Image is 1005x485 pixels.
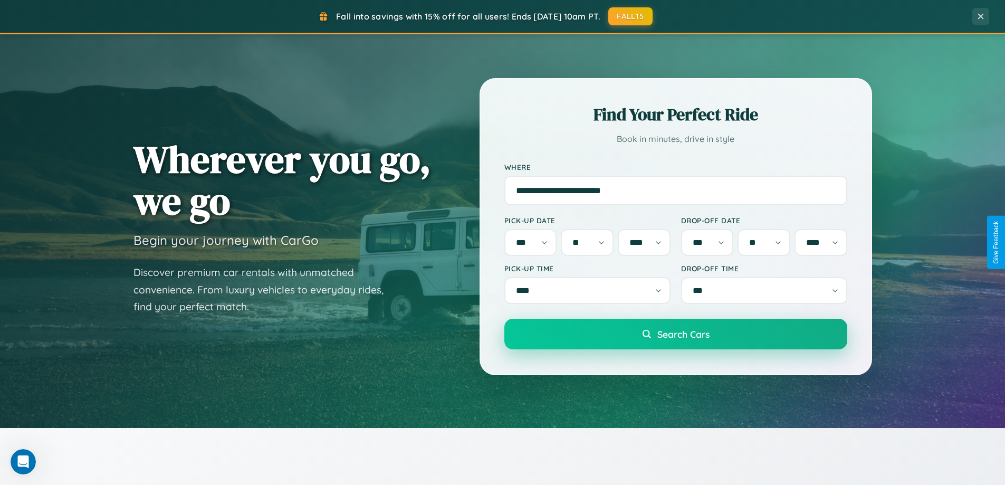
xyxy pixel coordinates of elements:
[133,232,319,248] h3: Begin your journey with CarGo
[504,319,847,349] button: Search Cars
[504,264,671,273] label: Pick-up Time
[133,138,431,222] h1: Wherever you go, we go
[657,328,710,340] span: Search Cars
[504,216,671,225] label: Pick-up Date
[992,221,1000,264] div: Give Feedback
[133,264,397,316] p: Discover premium car rentals with unmatched convenience. From luxury vehicles to everyday rides, ...
[504,103,847,126] h2: Find Your Perfect Ride
[11,449,36,474] iframe: Intercom live chat
[336,11,600,22] span: Fall into savings with 15% off for all users! Ends [DATE] 10am PT.
[504,131,847,147] p: Book in minutes, drive in style
[681,216,847,225] label: Drop-off Date
[681,264,847,273] label: Drop-off Time
[504,163,847,172] label: Where
[608,7,653,25] button: FALL15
